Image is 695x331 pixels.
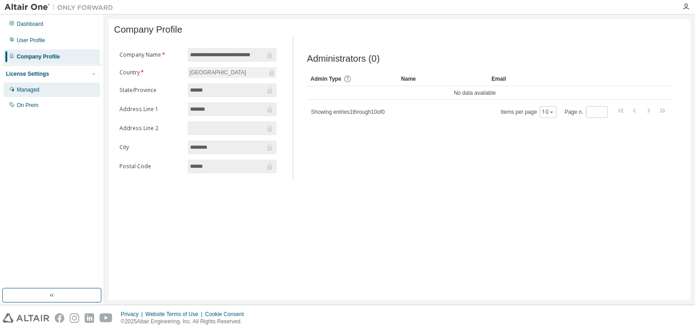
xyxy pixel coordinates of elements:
div: Dashboard [17,20,43,28]
img: linkedin.svg [85,313,94,323]
p: © 2025 Altair Engineering, Inc. All Rights Reserved. [121,318,249,326]
div: [GEOGRAPHIC_DATA] [188,67,276,78]
div: Website Terms of Use [145,311,205,318]
span: Items per page [501,106,557,118]
div: [GEOGRAPHIC_DATA] [188,68,248,78]
img: facebook.svg [55,313,64,323]
div: Company Profile [17,53,60,60]
div: On Prem [17,102,38,109]
label: City [119,144,182,151]
div: Privacy [121,311,145,318]
div: Managed [17,86,39,93]
span: Administrators (0) [307,54,380,64]
div: Cookie Consent [205,311,249,318]
label: Address Line 2 [119,125,182,132]
span: Showing entries 1 through 10 of 0 [311,109,385,115]
div: License Settings [6,70,49,78]
span: Company Profile [114,24,182,35]
img: instagram.svg [70,313,79,323]
td: No data available [307,86,643,100]
label: Address Line 1 [119,106,182,113]
label: Postal Code [119,163,182,170]
span: Admin Type [310,76,341,82]
label: Country [119,69,182,76]
span: Page n. [565,106,608,118]
div: Email [491,72,575,86]
button: 10 [542,108,554,116]
img: youtube.svg [100,313,113,323]
div: Name [401,72,484,86]
label: Company Name [119,51,182,58]
label: State/Province [119,87,182,94]
img: altair_logo.svg [3,313,49,323]
div: User Profile [17,37,45,44]
img: Altair One [5,3,118,12]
